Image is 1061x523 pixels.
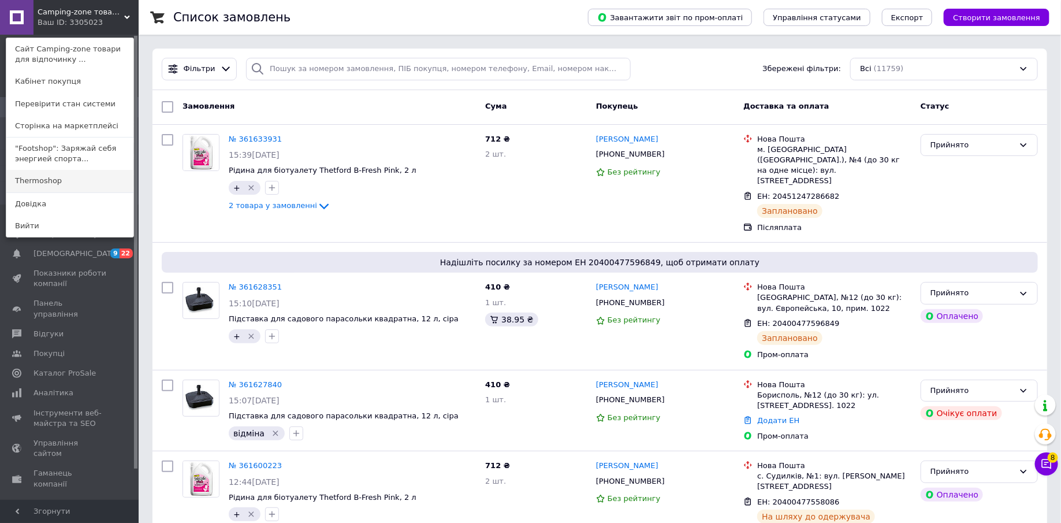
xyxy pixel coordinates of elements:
div: с. Судилків, №1: вул. [PERSON_NAME][STREET_ADDRESS] [757,471,911,492]
a: 2 товара у замовленні [229,201,331,210]
div: Нова Пошта [757,282,911,292]
img: Фото товару [183,461,219,497]
a: № 361628351 [229,283,282,291]
span: Фільтри [184,64,215,75]
span: Експорт [891,13,924,22]
span: 12:44[DATE] [229,477,280,487]
span: Каталог ProSale [33,368,96,379]
div: [PHONE_NUMBER] [594,392,667,407]
div: Заплановано [757,204,822,218]
div: 38.95 ₴ [485,313,538,327]
div: Ваш ID: 3305023 [38,17,86,28]
span: Гаманець компанії [33,468,107,489]
img: Фото товару [183,284,219,317]
div: Нова Пошта [757,134,911,144]
a: Створити замовлення [932,13,1049,21]
a: Сайт Camping-zone товари для відпочинку ... [6,38,133,71]
a: Вийти [6,215,133,237]
a: Рідина для біотуалету Thetford B-Fresh Pink, 2 л [229,493,416,502]
div: Прийнято [930,139,1014,151]
span: Cума [485,102,507,110]
span: 410 ₴ [485,380,510,389]
span: + [233,332,240,341]
div: Нова Пошта [757,380,911,390]
svg: Видалити мітку [247,332,256,341]
div: м. [GEOGRAPHIC_DATA] ([GEOGRAPHIC_DATA].), №4 (до 30 кг на одне місце): вул. [STREET_ADDRESS] [757,144,911,187]
a: Довідка [6,193,133,215]
img: Фото товару [183,135,219,170]
span: Надішліть посилку за номером ЕН 20400477596849, щоб отримати оплату [166,257,1033,268]
span: 9 [110,248,120,258]
span: 410 ₴ [485,283,510,291]
span: Статус [921,102,950,110]
div: [PHONE_NUMBER] [594,474,667,489]
span: Покупець [596,102,638,110]
a: [PERSON_NAME] [596,380,658,391]
div: Пром-оплата [757,350,911,360]
span: Створити замовлення [953,13,1040,22]
span: 15:10[DATE] [229,299,280,308]
svg: Видалити мітку [247,183,256,192]
span: Всі [860,64,872,75]
a: Фото товару [183,461,219,498]
svg: Видалити мітку [247,510,256,519]
img: Фото товару [183,382,219,414]
a: № 361627840 [229,380,282,389]
div: Оплачено [921,309,983,323]
span: 712 ₴ [485,461,510,470]
a: Фото товару [183,380,219,417]
span: 712 ₴ [485,135,510,143]
div: [PHONE_NUMBER] [594,147,667,162]
div: Післяплата [757,222,911,233]
a: [PERSON_NAME] [596,461,658,472]
a: "Footshop": Заряжай себя энергией спорта... [6,138,133,170]
a: Кабінет покупця [6,71,133,92]
button: Завантажити звіт по пром-оплаті [588,9,752,26]
span: Маркет [33,499,63,509]
div: [PHONE_NUMBER] [594,295,667,310]
span: Підставка для садового парасольки квадратна, 12 л, сіра [229,314,459,323]
span: Покупці [33,348,65,359]
span: Camping-zone товари для відпочинку та пікніку [38,7,124,17]
span: 2 шт. [485,150,506,158]
button: Чат з покупцем8 [1035,452,1058,476]
span: Панель управління [33,298,107,319]
span: 15:07[DATE] [229,396,280,405]
div: Прийнято [930,385,1014,397]
a: Фото товару [183,134,219,171]
a: Підставка для садового парасольки квадратна, 12 л, сіра [229,411,459,420]
span: 1 шт. [485,395,506,404]
span: Відгуки [33,329,64,339]
span: 22 [120,248,133,258]
div: Пром-оплата [757,431,911,442]
a: Сторінка на маркетплейсі [6,115,133,137]
input: Пошук за номером замовлення, ПІБ покупця, номером телефону, Email, номером накладної [246,58,630,80]
div: Заплановано [757,331,822,345]
span: 8 [1048,452,1058,463]
span: 1 шт. [485,298,506,307]
a: Рідина для біотуалету Thetford B-Fresh Pink, 2 л [229,166,416,175]
a: Перевірити стан системи [6,93,133,115]
span: Без рейтингу [608,413,661,422]
span: Інструменти веб-майстра та SEO [33,408,107,429]
div: [GEOGRAPHIC_DATA], №12 (до 30 кг): вул. Європейська, 10, прим. 1022 [757,292,911,313]
button: Створити замовлення [944,9,1049,26]
span: Доставка та оплата [743,102,829,110]
span: Управління сайтом [33,438,107,459]
span: Завантажити звіт по пром-оплаті [597,12,743,23]
div: Нова Пошта [757,461,911,471]
span: Без рейтингу [608,494,661,503]
span: Без рейтингу [608,168,661,176]
span: 2 шт. [485,477,506,485]
h1: Список замовлень [173,10,291,24]
a: [PERSON_NAME] [596,282,658,293]
span: Збережені фільтри: [762,64,841,75]
span: Показники роботи компанії [33,268,107,289]
div: Прийнято [930,466,1014,478]
span: ЕН: 20400477596849 [757,319,839,328]
span: + [233,183,240,192]
span: Замовлення [183,102,234,110]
